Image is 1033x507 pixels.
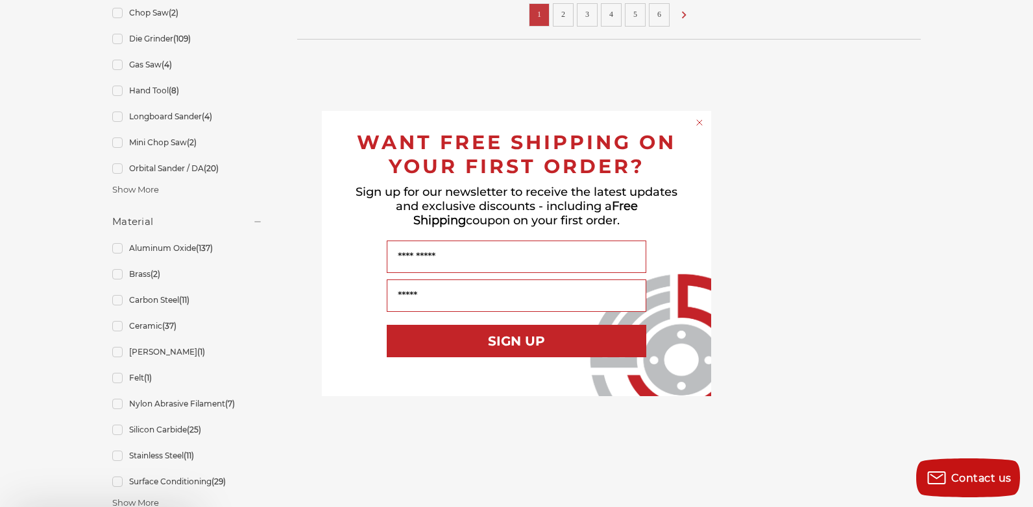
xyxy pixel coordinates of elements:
[356,185,677,228] span: Sign up for our newsletter to receive the latest updates and exclusive discounts - including a co...
[693,116,706,129] button: Close dialog
[413,199,638,228] span: Free Shipping
[357,130,676,178] span: WANT FREE SHIPPING ON YOUR FIRST ORDER?
[387,325,646,357] button: SIGN UP
[951,472,1012,484] span: Contact us
[916,458,1020,497] button: Contact us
